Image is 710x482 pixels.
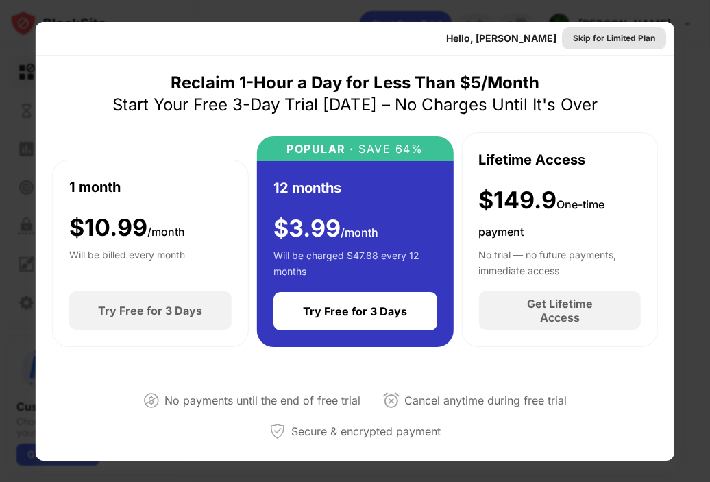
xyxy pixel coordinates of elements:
[273,178,341,198] div: 12 months
[506,297,613,324] div: Get Lifetime Access
[446,33,556,44] div: Hello, [PERSON_NAME]
[112,94,598,116] div: Start Your Free 3-Day Trial [DATE] – No Charges Until It's Over
[478,149,585,170] div: Lifetime Access
[286,143,354,156] div: POPULAR ·
[478,248,641,275] div: No trial — no future payments, immediate access
[143,392,159,409] img: not-paying
[341,226,378,239] span: /month
[573,32,655,45] div: Skip for Limited Plan
[404,391,567,411] div: Cancel anytime during free trial
[147,225,185,239] span: /month
[291,422,441,442] div: Secure & encrypted payment
[98,304,202,317] div: Try Free for 3 Days
[354,143,424,156] div: SAVE 64%
[478,186,641,243] div: $149.9
[273,248,437,276] div: Will be charged $47.88 every 12 months
[478,197,604,239] span: One-time payment
[171,72,539,94] div: Reclaim 1-Hour a Day for Less Than $5/Month
[69,177,121,197] div: 1 month
[269,423,286,439] img: secured-payment
[69,214,185,242] div: $ 10.99
[164,391,360,411] div: No payments until the end of free trial
[303,304,407,318] div: Try Free for 3 Days
[382,392,399,409] img: cancel-anytime
[273,215,378,243] div: $ 3.99
[69,248,185,275] div: Will be billed every month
